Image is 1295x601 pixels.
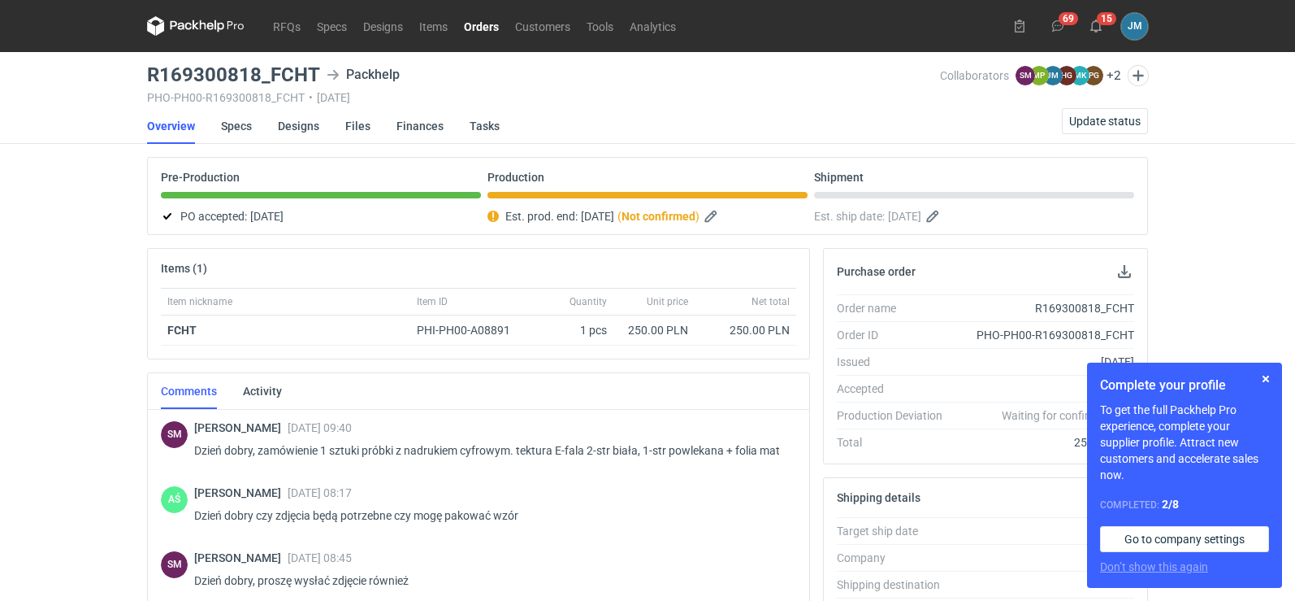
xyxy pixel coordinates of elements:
[265,16,309,36] a: RFQs
[837,327,955,343] div: Order ID
[532,316,613,346] div: 1 pcs
[327,65,400,85] div: Packhelp
[1100,559,1208,575] button: Don’t show this again
[570,295,607,308] span: Quantity
[1115,262,1134,281] button: Download PO
[955,550,1134,566] div: Packhelp
[161,551,188,578] div: Sebastian Markut
[837,523,955,539] div: Target ship date
[955,381,1134,397] div: [DATE]
[837,265,916,278] h2: Purchase order
[417,295,448,308] span: Item ID
[243,373,282,409] a: Activity
[288,486,352,499] span: [DATE] 08:17
[888,207,921,226] span: [DATE]
[507,16,578,36] a: Customers
[814,207,1134,226] div: Est. ship date:
[161,373,217,409] a: Comments
[167,324,197,337] a: FCHT
[1100,496,1269,513] div: Completed:
[161,551,188,578] figcaption: SM
[622,16,684,36] a: Analytics
[147,65,320,85] h3: R169300818_FCHT
[355,16,411,36] a: Designs
[147,16,245,36] svg: Packhelp Pro
[161,207,481,226] div: PO accepted:
[581,207,614,226] span: [DATE]
[470,108,500,144] a: Tasks
[1083,13,1109,39] button: 15
[1256,369,1276,389] button: Skip for now
[194,571,783,590] p: Dzień dobry, proszę wysłać zdjęcie również
[1121,13,1148,40] button: JM
[620,322,688,338] div: 250.00 PLN
[221,108,252,144] a: Specs
[345,108,370,144] a: Files
[456,16,507,36] a: Orders
[955,434,1134,451] div: 250.00 PLN
[837,407,955,424] div: Production Deviation
[396,108,444,144] a: Finances
[278,108,319,144] a: Designs
[837,381,955,397] div: Accepted
[161,486,188,513] div: Adrian Świerżewski
[837,550,955,566] div: Company
[288,421,352,434] span: [DATE] 09:40
[161,486,188,513] figcaption: AŚ
[194,421,288,434] span: [PERSON_NAME]
[647,295,688,308] span: Unit price
[1100,402,1269,483] p: To get the full Packhelp Pro experience, complete your supplier profile. Attract new customers an...
[837,300,955,316] div: Order name
[1162,498,1179,511] strong: 2 / 8
[161,421,188,448] div: Sebastian Markut
[309,91,313,104] span: •
[194,441,783,460] p: Dzień dobry, zamówienie 1 sztuki próbki z nadrukiem cyfrowym. tektura E-fala 2-str biała, 1-str p...
[161,421,188,448] figcaption: SM
[622,210,695,223] strong: Not confirmed
[194,486,288,499] span: [PERSON_NAME]
[417,322,526,338] div: PHI-PH00-A08891
[617,210,622,223] em: (
[751,295,790,308] span: Net total
[695,210,699,223] em: )
[837,354,955,370] div: Issued
[147,91,940,104] div: PHO-PH00-R169300818_FCHT [DATE]
[703,207,722,226] button: Edit estimated production end date
[487,171,544,184] p: Production
[1121,13,1148,40] div: Joanna Myślak
[837,491,920,504] h2: Shipping details
[578,16,622,36] a: Tools
[411,16,456,36] a: Items
[955,354,1134,370] div: [DATE]
[288,551,352,564] span: [DATE] 08:45
[925,207,944,226] button: Edit estimated shipping date
[161,171,240,184] p: Pre-Production
[940,69,1009,82] span: Collaborators
[161,262,207,275] h2: Items (1)
[1002,407,1134,424] em: Waiting for confirmation...
[837,577,955,593] div: Shipping destination
[701,322,790,338] div: 250.00 PLN
[837,434,955,451] div: Total
[250,207,284,226] span: [DATE]
[955,300,1134,316] div: R169300818_FCHT
[147,108,195,144] a: Overview
[167,295,232,308] span: Item nickname
[1016,66,1035,85] figcaption: SM
[814,171,864,184] p: Shipment
[309,16,355,36] a: Specs
[194,551,288,564] span: [PERSON_NAME]
[1045,13,1071,39] button: 69
[487,207,808,226] div: Est. prod. end:
[1100,376,1269,395] h1: Complete your profile
[955,327,1134,343] div: PHO-PH00-R169300818_FCHT
[194,506,783,525] p: Dzień dobry czy zdjęcia będą potrzebne czy mogę pakować wzór
[1100,526,1269,552] a: Go to company settings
